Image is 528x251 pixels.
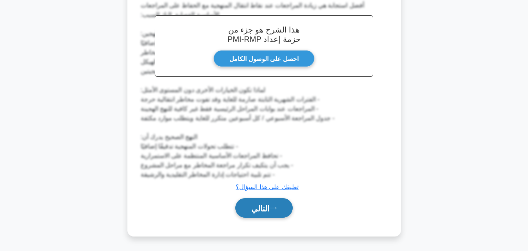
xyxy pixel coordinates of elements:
font: - تتم تلبية احتياجات إدارة المخاطر التقليدية والرشيقة [141,171,275,178]
font: النهج الصحيح يدرك أن: [141,134,198,140]
font: - المراجعات عند بوابات المراحل الرئيسية فقط غير كافية للنهج الهجينة [141,105,319,112]
font: - جدول المراجعة الأسبوعي / كل أسبوعين متكرر للغاية ويتطلب موارد مكثفة [141,115,335,121]
font: - الفترات الشهرية الثابتة صارمة للغاية وقد تفوت مخاطر انتقالية حرجة [141,96,320,103]
font: أفضل استجابة هي زيادة المراجعات عند نقاط انتقال المنهجية مع الحفاظ على المراجعات الأساسية الفصلية... [141,2,364,18]
font: - يقر بخصائص المخاطر لكلا المنهجيتين [141,68,239,74]
font: التالي [251,204,270,213]
font: لماذا تكون الخيارات الأخرى دون المستوى الأمثل: [141,87,265,93]
button: التالي [235,198,293,218]
font: - تحافظ المراجعات الأساسية المنتظمة على الاستمرارية [141,152,282,159]
font: - تتطلب تحولات المنهجية تدقيقًا إضافيًا [141,143,238,150]
font: - يوازن هذا النهج بين المرونة والهيكل [141,58,234,65]
a: احصل على الوصول الكامل [213,50,314,67]
font: عند التحول من التسليم المتتالي إلى التسليم الهجين: [141,30,273,37]
font: - يجب أن يتكيف تكرار مراجعة المخاطر مع مراحل المشروع [141,162,293,168]
a: تعليقك على هذا السؤال؟ [236,184,298,190]
font: - تمثل نقاط الانتقال مخاطر فريدة تتطلب اهتمامًا إضافيًا [141,40,282,46]
font: - توفر المراجعات الأساسية الفصلية مراقبة متسقة للمخاطر [141,49,292,56]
